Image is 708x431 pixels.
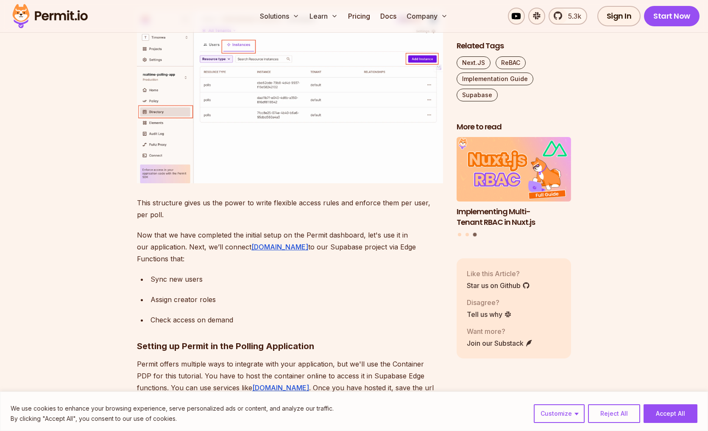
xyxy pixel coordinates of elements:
a: Start Now [644,6,700,26]
a: Pricing [345,8,374,25]
button: Customize [534,404,585,423]
p: Like this Article? [467,269,530,279]
p: By clicking "Accept All", you consent to our use of cookies. [11,414,334,424]
a: Docs [377,8,400,25]
button: Company [403,8,451,25]
a: [DOMAIN_NAME] [252,383,309,392]
h3: Implementing Multi-Tenant RBAC in Nuxt.js [457,207,571,228]
span: 5.3k [563,11,581,21]
button: Go to slide 2 [465,233,469,237]
a: Implementing Multi-Tenant RBAC in Nuxt.jsImplementing Multi-Tenant RBAC in Nuxt.js [457,137,571,228]
a: Supabase [457,89,498,101]
strong: Setting up Permit in the Polling Application [137,341,314,351]
button: Go to slide 1 [458,233,461,237]
p: Now that we have completed the initial setup on the Permit dashboard, let's use it in our applica... [137,229,443,265]
a: 5.3k [549,8,587,25]
a: Sign In [597,6,641,26]
button: Accept All [644,404,697,423]
img: Permit logo [8,2,92,31]
a: Star us on Github [467,280,530,291]
button: Solutions [256,8,303,25]
a: Next.JS [457,56,491,69]
img: image.png [137,10,443,183]
div: Posts [457,137,571,238]
a: Join our Substack [467,338,533,348]
a: [DOMAIN_NAME] [251,243,308,251]
p: Want more? [467,326,533,336]
a: Implementation Guide [457,73,533,85]
a: ReBAC [496,56,526,69]
h2: Related Tags [457,41,571,51]
p: We use cookies to enhance your browsing experience, serve personalized ads or content, and analyz... [11,403,334,414]
p: This structure gives us the power to write flexible access rules and enforce them per user, per p... [137,197,443,221]
a: Tell us why [467,309,512,319]
p: Permit offers multiple ways to integrate with your application, but we'll use the Container PDP f... [137,358,443,406]
div: Sync new users [151,273,443,285]
img: Implementing Multi-Tenant RBAC in Nuxt.js [457,137,571,202]
h2: More to read [457,122,571,132]
button: Learn [306,8,341,25]
button: Go to slide 3 [473,233,477,237]
div: Check access on demand [151,314,443,326]
button: Reject All [588,404,640,423]
p: Disagree? [467,297,512,308]
div: Assign creator roles [151,294,443,305]
li: 3 of 3 [457,137,571,228]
